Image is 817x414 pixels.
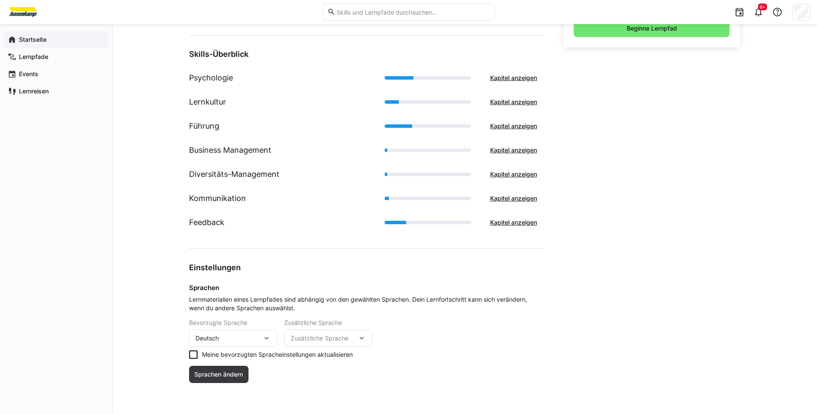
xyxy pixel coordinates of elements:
h1: Feedback [189,217,224,228]
h3: Skills-Überblick [189,49,543,59]
input: Skills und Lernpfade durchsuchen… [335,8,490,16]
span: Kapitel anzeigen [489,98,538,106]
h1: Psychologie [189,72,233,83]
span: Deutsch [196,334,219,343]
eds-checkbox: Meine bevorzugten Spracheinstellungen aktualisieren [189,350,543,359]
span: Sprachen ändern [193,370,244,379]
span: Zusätzliche Sprache [284,319,342,326]
button: Kapitel anzeigen [485,142,543,159]
button: Kapitel anzeigen [485,190,543,207]
button: Beginne Lernpfad [574,20,730,37]
button: Kapitel anzeigen [485,214,543,231]
h1: Business Management [189,145,271,156]
span: Beginne Lernpfad [625,24,678,33]
h3: Einstellungen [189,263,543,272]
span: Kapitel anzeigen [489,170,538,179]
button: Kapitel anzeigen [485,166,543,183]
button: Kapitel anzeigen [485,117,543,135]
span: Bevorzugte Sprache [189,319,247,326]
span: Lernmaterialien eines Lernpfades sind abhängig von den gewählten Sprachen. Dein Lernfortschritt k... [189,295,543,312]
h4: Sprachen [189,284,543,292]
h1: Lernkultur [189,96,226,108]
span: Kapitel anzeigen [489,74,538,82]
button: Kapitel anzeigen [485,93,543,111]
span: Kapitel anzeigen [489,122,538,130]
span: Kapitel anzeigen [489,194,538,203]
span: 9+ [760,4,765,9]
h1: Führung [189,120,219,132]
span: Zusätzliche Sprache [291,334,357,343]
h1: Kommunikation [189,193,246,204]
button: Sprachen ändern [189,366,249,383]
button: Kapitel anzeigen [485,69,543,87]
h1: Diversitäts-Management [189,169,280,180]
span: Kapitel anzeigen [489,218,538,227]
span: Kapitel anzeigen [489,146,538,154]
